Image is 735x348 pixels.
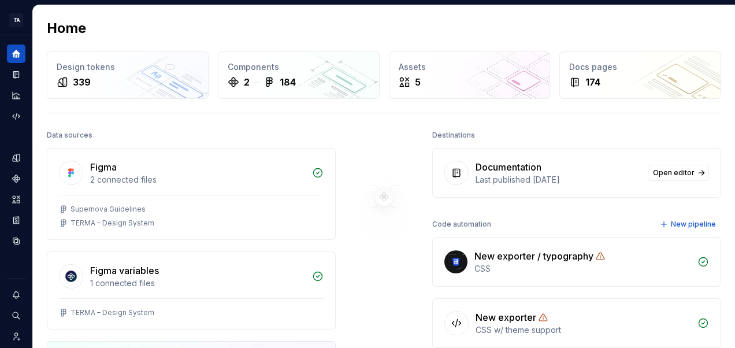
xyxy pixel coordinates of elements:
[671,220,716,229] span: New pipeline
[476,160,541,174] div: Documentation
[73,75,91,89] div: 339
[47,251,336,330] a: Figma variables1 connected filesTERMA – Design System
[7,86,25,105] a: Analytics
[7,306,25,325] button: Search ⌘K
[399,61,541,73] div: Assets
[7,107,25,125] a: Code automation
[474,249,593,263] div: New exporter / typography
[244,75,250,89] div: 2
[7,327,25,346] a: Invite team
[7,232,25,250] a: Data sources
[7,190,25,209] a: Assets
[47,19,86,38] h2: Home
[9,13,23,27] div: TA
[47,127,92,143] div: Data sources
[7,286,25,304] button: Notifications
[90,264,159,277] div: Figma variables
[70,219,154,228] div: TERMA – Design System
[648,165,709,181] a: Open editor
[476,324,691,336] div: CSS w/ theme support
[7,211,25,229] a: Storybook stories
[47,51,209,99] a: Design tokens339
[432,127,475,143] div: Destinations
[218,51,380,99] a: Components2184
[653,168,695,177] span: Open editor
[280,75,296,89] div: 184
[228,61,370,73] div: Components
[90,174,305,186] div: 2 connected files
[70,308,154,317] div: TERMA – Design System
[656,216,721,232] button: New pipeline
[2,8,30,32] button: TA
[569,61,711,73] div: Docs pages
[90,277,305,289] div: 1 connected files
[47,148,336,240] a: Figma2 connected filesSupernova GuidelinesTERMA – Design System
[474,263,691,275] div: CSS
[7,45,25,63] a: Home
[7,149,25,167] a: Design tokens
[559,51,721,99] a: Docs pages174
[432,216,491,232] div: Code automation
[415,75,421,89] div: 5
[585,75,600,89] div: 174
[476,174,641,186] div: Last published [DATE]
[389,51,551,99] a: Assets5
[7,169,25,188] a: Components
[7,65,25,84] a: Documentation
[57,61,199,73] div: Design tokens
[90,160,117,174] div: Figma
[70,205,146,214] div: Supernova Guidelines
[476,310,536,324] div: New exporter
